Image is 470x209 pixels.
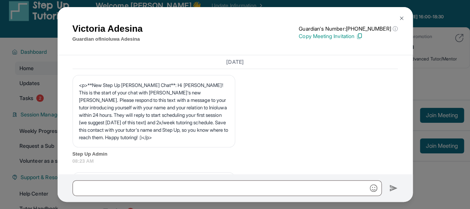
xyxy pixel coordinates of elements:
p: Copy Meeting Invitation [299,32,397,40]
h1: Victoria Adesina [73,22,143,35]
span: ⓘ [392,25,397,32]
span: Step Up Admin [73,150,398,158]
p: Guardian's Number: [PHONE_NUMBER] [299,25,397,32]
img: Copy Icon [356,33,363,40]
p: Guardian of Inioluwa Adesina [73,35,143,43]
p: <p>**New Step Up [PERSON_NAME] Chat**: Hi [PERSON_NAME]! This is the start of your chat with [PER... [79,81,229,141]
img: Close Icon [399,15,405,21]
span: 08:23 AM [73,157,398,165]
h3: [DATE] [73,58,398,66]
img: Send icon [389,184,398,193]
img: Emoji [370,184,377,192]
